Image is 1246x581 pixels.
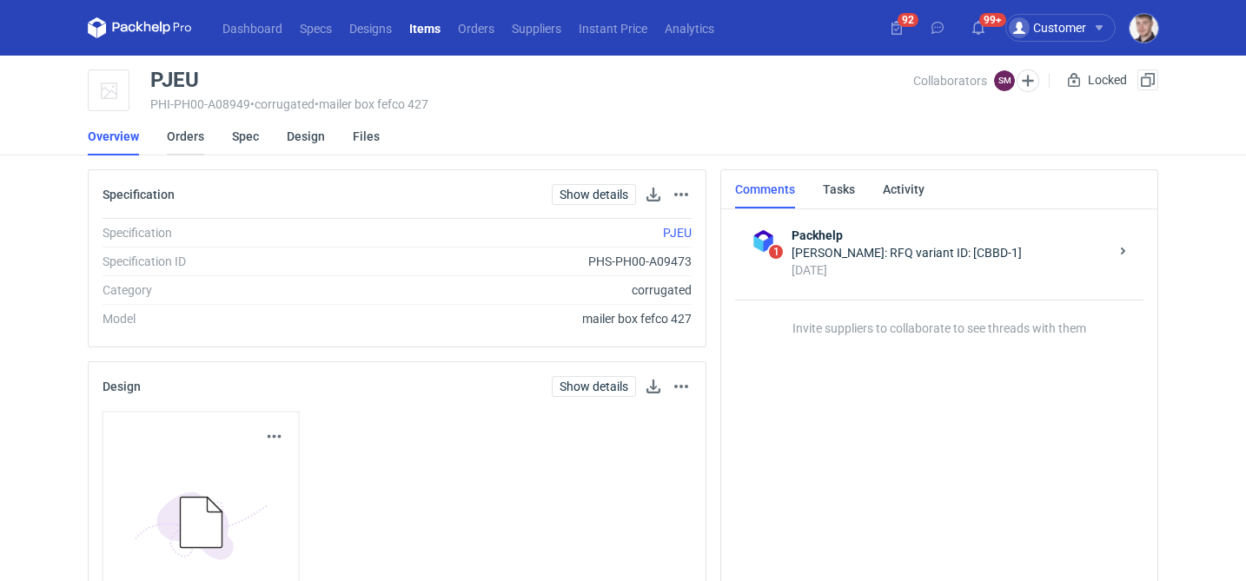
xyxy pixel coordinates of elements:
[643,184,664,205] button: Download specification
[449,17,503,38] a: Orders
[103,224,338,241] div: Specification
[315,97,428,111] span: • mailer box fefco 427
[103,253,338,270] div: Specification ID
[792,227,1109,244] strong: Packhelp
[735,300,1143,335] p: Invite suppliers to collaborate to see threads with them
[656,17,723,38] a: Analytics
[792,261,1109,279] div: [DATE]
[1009,17,1086,38] div: Customer
[1017,69,1039,92] button: Edit collaborators
[103,380,141,393] h2: Design
[264,426,285,447] button: Actions
[338,310,692,327] div: mailer box fefco 427
[1064,69,1130,90] div: Locked
[232,117,259,155] a: Spec
[823,170,855,208] a: Tasks
[401,17,449,38] a: Items
[338,253,692,270] div: PHS-PH00-A09473
[103,310,338,327] div: Model
[103,281,338,299] div: Category
[353,117,380,155] a: Files
[214,17,291,38] a: Dashboard
[287,117,325,155] a: Design
[671,184,692,205] button: Actions
[883,170,925,208] a: Activity
[792,244,1109,261] div: [PERSON_NAME]: RFQ variant ID: [CBBD-1]
[1137,69,1158,90] button: Duplicate Item
[1130,14,1158,43] img: Maciej Sikora
[341,17,401,38] a: Designs
[88,117,139,155] a: Overview
[769,245,783,259] span: 1
[103,188,175,201] h2: Specification
[964,14,992,42] button: 99+
[570,17,656,38] a: Instant Price
[250,97,315,111] span: • corrugated
[291,17,341,38] a: Specs
[913,74,987,88] span: Collaborators
[883,14,911,42] button: 92
[643,376,664,397] button: Download design
[552,184,636,205] a: Show details
[338,281,692,299] div: corrugated
[671,376,692,397] button: Actions
[994,70,1015,91] figcaption: SM
[1005,14,1130,42] button: Customer
[150,97,913,111] div: PHI-PH00-A08949
[167,117,204,155] a: Orders
[552,376,636,397] a: Show details
[663,226,692,240] a: PJEU
[503,17,570,38] a: Suppliers
[150,69,199,90] div: PJEU
[749,227,778,255] img: Packhelp
[88,17,192,38] svg: Packhelp Pro
[735,170,795,208] a: Comments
